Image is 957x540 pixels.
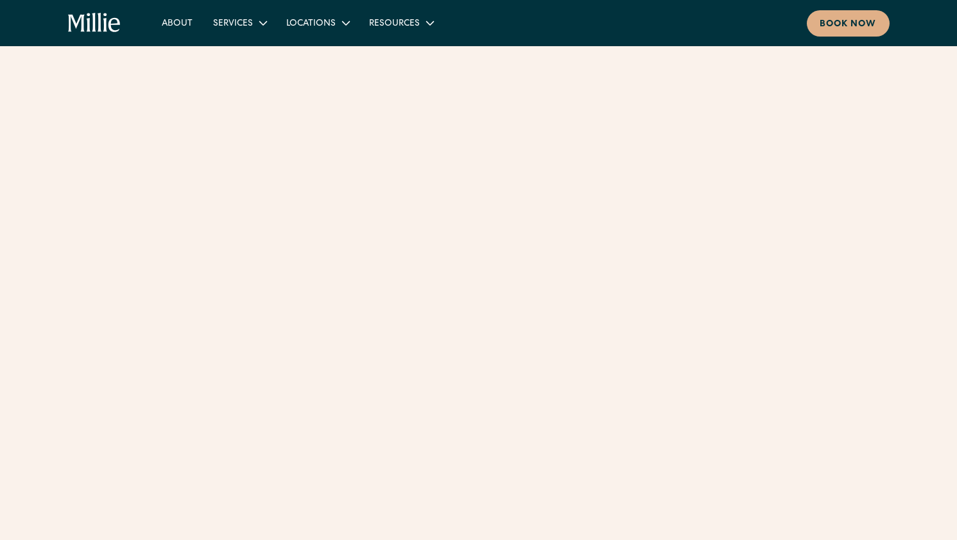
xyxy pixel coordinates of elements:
[276,12,359,33] div: Locations
[369,17,420,31] div: Resources
[820,18,877,31] div: Book now
[286,17,336,31] div: Locations
[213,17,253,31] div: Services
[68,13,121,33] a: home
[359,12,443,33] div: Resources
[203,12,276,33] div: Services
[807,10,890,37] a: Book now
[151,12,203,33] a: About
